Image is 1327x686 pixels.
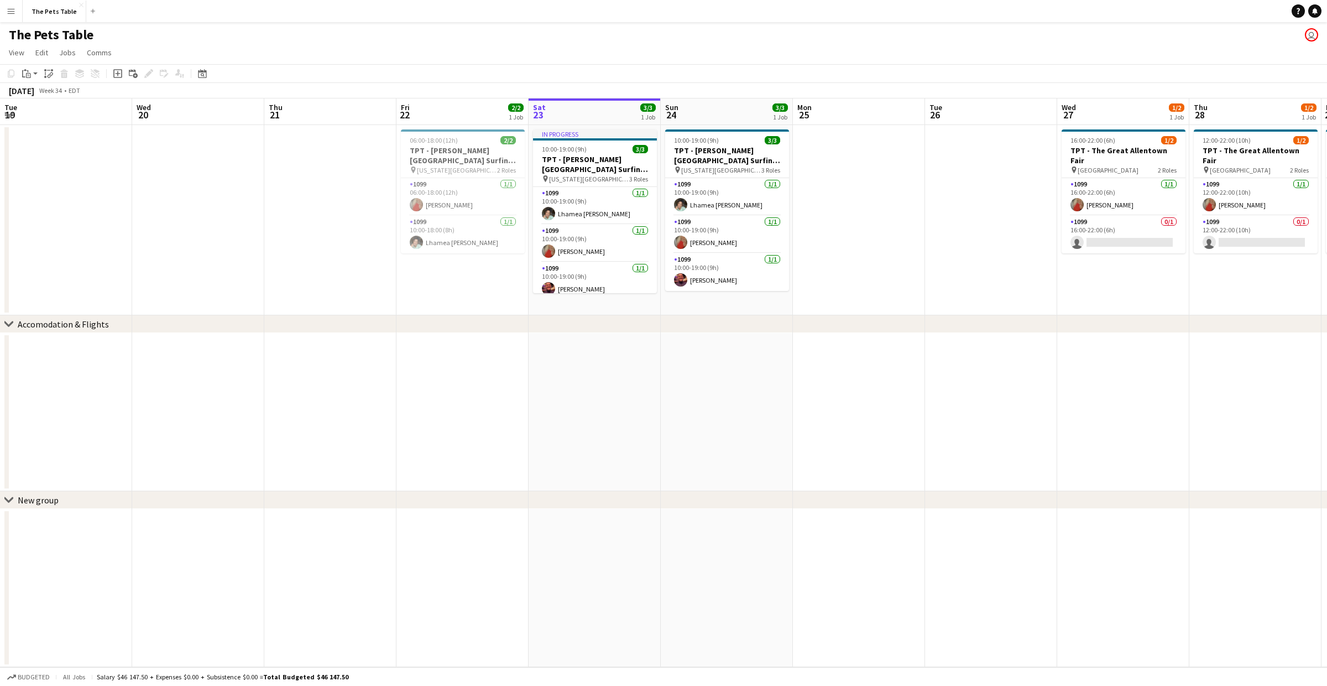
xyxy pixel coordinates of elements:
div: New group [18,495,59,506]
span: 28 [1192,108,1208,121]
span: 3/3 [640,103,656,112]
span: 22 [399,108,410,121]
span: 3 Roles [761,166,780,174]
span: 25 [796,108,812,121]
span: 16:00-22:00 (6h) [1070,136,1115,144]
div: 1 Job [1169,113,1184,121]
a: View [4,45,29,60]
span: 27 [1060,108,1076,121]
span: 2 Roles [497,166,516,174]
app-job-card: In progress10:00-19:00 (9h)3/3TPT - [PERSON_NAME][GEOGRAPHIC_DATA] Surfing Championships [US_STAT... [533,129,657,293]
div: EDT [69,86,80,95]
span: 10:00-19:00 (9h) [674,136,719,144]
span: Budgeted [18,673,50,681]
app-card-role: 10990/116:00-22:00 (6h) [1062,216,1185,253]
span: Comms [87,48,112,58]
app-card-role: 10991/110:00-19:00 (9h)[PERSON_NAME] [665,216,789,253]
app-card-role: 10991/112:00-22:00 (10h)[PERSON_NAME] [1194,178,1318,216]
app-card-role: 10991/116:00-22:00 (6h)[PERSON_NAME] [1062,178,1185,216]
span: 1/2 [1293,136,1309,144]
span: Thu [269,102,283,112]
app-job-card: 12:00-22:00 (10h)1/2TPT - The Great Allentown Fair [GEOGRAPHIC_DATA]2 Roles10991/112:00-22:00 (10... [1194,129,1318,253]
h1: The Pets Table [9,27,93,43]
span: 26 [928,108,942,121]
app-job-card: 16:00-22:00 (6h)1/2TPT - The Great Allentown Fair [GEOGRAPHIC_DATA]2 Roles10991/116:00-22:00 (6h)... [1062,129,1185,253]
span: Jobs [59,48,76,58]
app-job-card: 10:00-19:00 (9h)3/3TPT - [PERSON_NAME][GEOGRAPHIC_DATA] Surfing Championships [US_STATE][GEOGRAPH... [665,129,789,291]
span: 3/3 [772,103,788,112]
span: 1/2 [1161,136,1177,144]
span: [US_STATE][GEOGRAPHIC_DATA] [549,175,629,183]
span: Mon [797,102,812,112]
span: 2 Roles [1158,166,1177,174]
span: Wed [137,102,151,112]
span: Total Budgeted $46 147.50 [263,673,348,681]
div: Salary $46 147.50 + Expenses $0.00 + Subsistence $0.00 = [97,673,348,681]
h3: TPT - [PERSON_NAME][GEOGRAPHIC_DATA] Surfing Championships [533,154,657,174]
button: The Pets Table [23,1,86,22]
span: [US_STATE][GEOGRAPHIC_DATA] [681,166,761,174]
span: All jobs [61,673,87,681]
div: Accomodation & Flights [18,319,109,330]
app-user-avatar: Jamie Neale [1305,28,1318,41]
span: 06:00-18:00 (12h) [410,136,458,144]
span: Sat [533,102,546,112]
span: Wed [1062,102,1076,112]
span: 1/2 [1301,103,1316,112]
span: 21 [267,108,283,121]
app-card-role: 10991/110:00-19:00 (9h)Lhamea [PERSON_NAME] [665,178,789,216]
span: 1/2 [1169,103,1184,112]
span: [GEOGRAPHIC_DATA] [1210,166,1271,174]
span: 3/3 [765,136,780,144]
span: 3 Roles [629,175,648,183]
app-card-role: 10991/110:00-18:00 (8h)Lhamea [PERSON_NAME] [401,216,525,253]
span: [GEOGRAPHIC_DATA] [1078,166,1138,174]
a: Jobs [55,45,80,60]
span: Sun [665,102,678,112]
span: 3/3 [633,145,648,153]
h3: TPT - [PERSON_NAME][GEOGRAPHIC_DATA] Surfing Championships [665,145,789,165]
span: Tue [929,102,942,112]
span: Tue [4,102,17,112]
span: 2/2 [500,136,516,144]
span: Thu [1194,102,1208,112]
h3: TPT - The Great Allentown Fair [1194,145,1318,165]
div: 1 Job [1302,113,1316,121]
div: [DATE] [9,85,34,96]
span: 24 [663,108,678,121]
app-card-role: 10991/110:00-19:00 (9h)[PERSON_NAME] [533,225,657,262]
span: 19 [3,108,17,121]
span: 10:00-19:00 (9h) [542,145,587,153]
app-card-role: 10991/110:00-19:00 (9h)[PERSON_NAME] [533,262,657,300]
span: Week 34 [36,86,64,95]
app-card-role: 10991/106:00-18:00 (12h)[PERSON_NAME] [401,178,525,216]
span: [US_STATE][GEOGRAPHIC_DATA] [417,166,497,174]
span: 12:00-22:00 (10h) [1203,136,1251,144]
h3: TPT - The Great Allentown Fair [1062,145,1185,165]
div: In progress [533,129,657,138]
a: Comms [82,45,116,60]
button: Budgeted [6,671,51,683]
span: View [9,48,24,58]
div: 1 Job [509,113,523,121]
h3: TPT - [PERSON_NAME][GEOGRAPHIC_DATA] Surfing Championships [401,145,525,165]
app-card-role: 10991/110:00-19:00 (9h)Lhamea [PERSON_NAME] [533,187,657,225]
app-card-role: 10991/110:00-19:00 (9h)[PERSON_NAME] [665,253,789,291]
app-card-role: 10990/112:00-22:00 (10h) [1194,216,1318,253]
span: 20 [135,108,151,121]
div: 1 Job [773,113,787,121]
app-job-card: 06:00-18:00 (12h)2/2TPT - [PERSON_NAME][GEOGRAPHIC_DATA] Surfing Championships [US_STATE][GEOGRAP... [401,129,525,253]
a: Edit [31,45,53,60]
span: 2 Roles [1290,166,1309,174]
div: 1 Job [641,113,655,121]
span: Edit [35,48,48,58]
span: Fri [401,102,410,112]
span: 2/2 [508,103,524,112]
span: 23 [531,108,546,121]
